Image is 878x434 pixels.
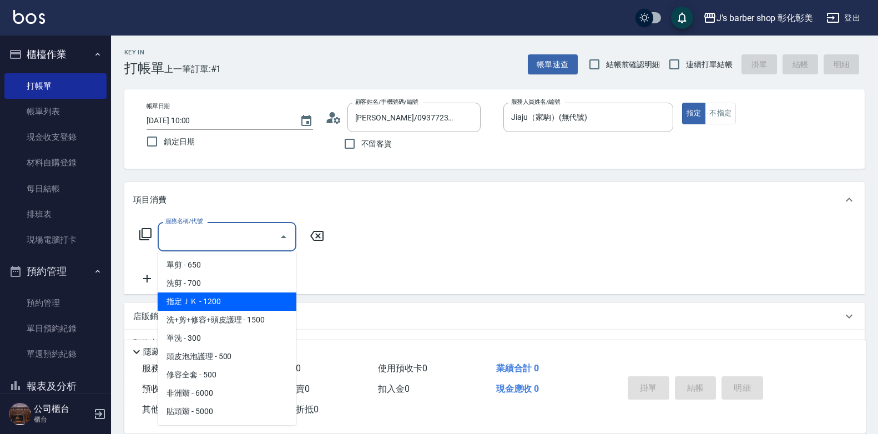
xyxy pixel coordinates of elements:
[165,217,203,225] label: 服務名稱/代號
[158,347,296,366] span: 頭皮泡泡護理 - 500
[158,311,296,329] span: 洗+剪+修容+頭皮護理 - 1500
[496,363,539,374] span: 業績合計 0
[133,311,166,322] p: 店販銷售
[158,292,296,311] span: 指定ＪＫ - 1200
[13,10,45,24] img: Logo
[34,403,90,415] h5: 公司櫃台
[158,256,296,274] span: 單剪 - 650
[378,383,410,394] span: 扣入金 0
[4,40,107,69] button: 櫃檯作業
[142,363,183,374] span: 服務消費 0
[705,103,736,124] button: 不指定
[671,7,693,29] button: save
[293,108,320,134] button: Choose date, selected date is 2025-09-04
[164,62,221,76] span: 上一筆訂單:#1
[361,138,392,150] span: 不留客資
[4,341,107,367] a: 單週預約紀錄
[142,404,200,415] span: 其他付款方式 0
[34,415,90,425] p: 櫃台
[4,201,107,227] a: 排班表
[158,329,296,347] span: 單洗 - 300
[528,54,578,75] button: 帳單速查
[686,59,733,70] span: 連續打單結帳
[9,403,31,425] img: Person
[4,176,107,201] a: 每日結帳
[147,112,289,130] input: YYYY/MM/DD hh:mm
[355,98,418,106] label: 顧客姓名/手機號碼/編號
[133,194,166,206] p: 項目消費
[4,99,107,124] a: 帳單列表
[378,363,427,374] span: 使用預收卡 0
[124,60,164,76] h3: 打帳單
[143,346,193,358] p: 隱藏業績明細
[4,73,107,99] a: 打帳單
[124,330,865,356] div: 預收卡販賣
[496,383,539,394] span: 現金應收 0
[682,103,706,124] button: 指定
[822,8,865,28] button: 登出
[158,274,296,292] span: 洗剪 - 700
[158,402,296,421] span: 貼頭辮 - 5000
[164,136,195,148] span: 鎖定日期
[124,49,164,56] h2: Key In
[4,150,107,175] a: 材料自購登錄
[4,372,107,401] button: 報表及分析
[716,11,813,25] div: J’s barber shop 彰化彰美
[133,337,175,349] p: 預收卡販賣
[147,102,170,110] label: 帳單日期
[4,257,107,286] button: 預約管理
[142,383,191,394] span: 預收卡販賣 0
[606,59,660,70] span: 結帳前確認明細
[158,366,296,384] span: 修容全套 - 500
[511,98,560,106] label: 服務人員姓名/編號
[4,124,107,150] a: 現金收支登錄
[124,182,865,218] div: 項目消費
[4,290,107,316] a: 預約管理
[158,384,296,402] span: 非洲辮 - 6000
[4,316,107,341] a: 單日預約紀錄
[4,227,107,253] a: 現場電腦打卡
[275,228,292,246] button: Close
[699,7,818,29] button: J’s barber shop 彰化彰美
[124,303,865,330] div: 店販銷售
